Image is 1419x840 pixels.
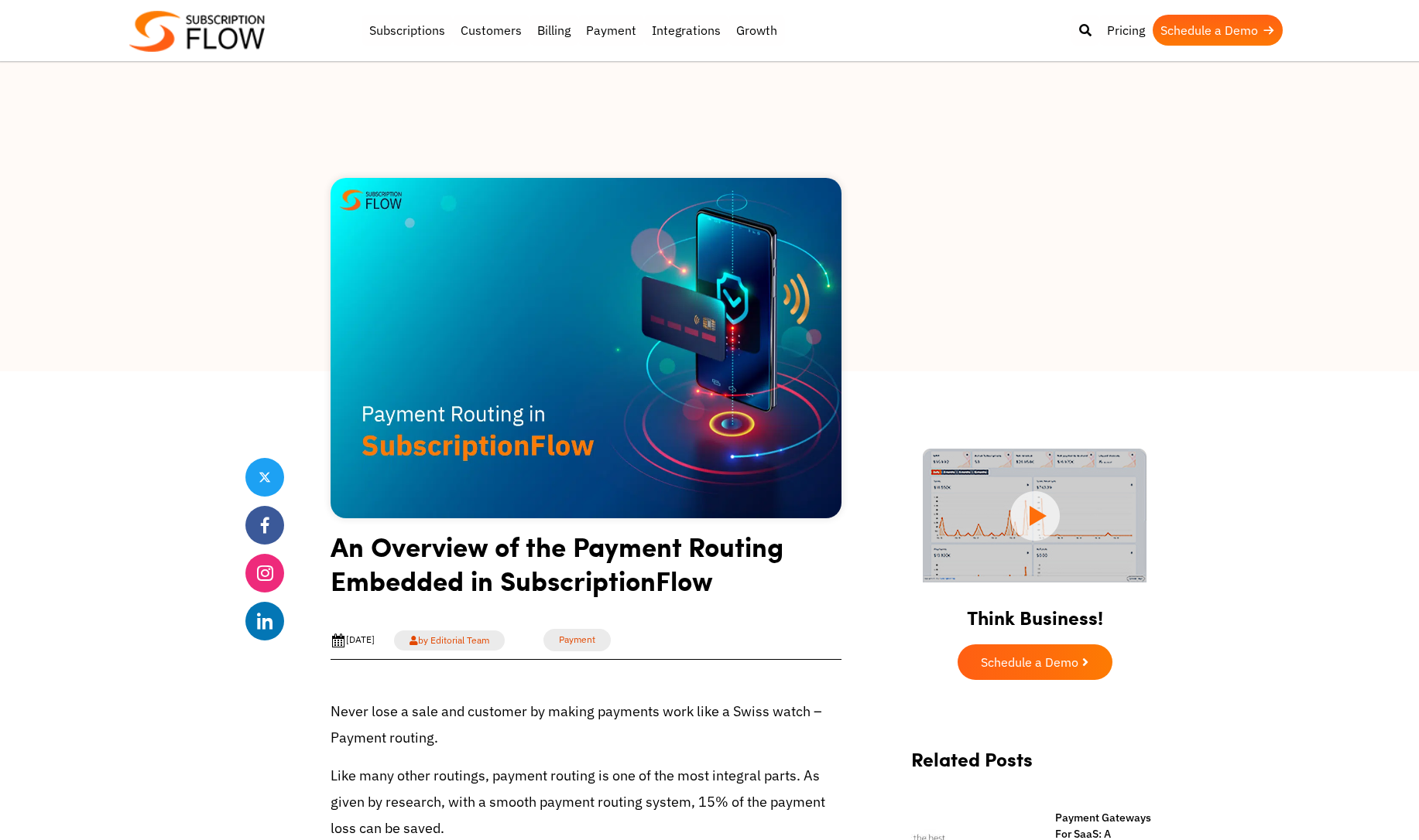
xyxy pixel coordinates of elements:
img: Subscriptionflow [129,11,265,52]
p: Never lose a sale and customer by making payments work like a Swiss watch – Payment routing. [331,698,841,751]
a: Schedule a Demo [958,644,1112,680]
a: Subscriptions [362,15,453,46]
h1: An Overview of the Payment Routing Embedded in SubscriptionFlow [331,529,841,609]
a: Customers [453,15,530,46]
a: Payment [578,15,644,46]
h2: Think Business! [896,587,1174,637]
a: Pricing [1099,15,1153,46]
a: Payment [543,629,611,651]
img: Payment-Routing [331,178,841,518]
a: by Editorial Team [394,630,505,650]
span: Schedule a Demo [981,656,1078,668]
img: intro video [923,449,1147,582]
h2: Related Posts [911,748,1159,786]
a: Growth [728,15,785,46]
div: [DATE] [331,633,375,648]
a: Billing [530,15,578,46]
a: Schedule a Demo [1153,15,1283,46]
a: Integrations [644,15,728,46]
